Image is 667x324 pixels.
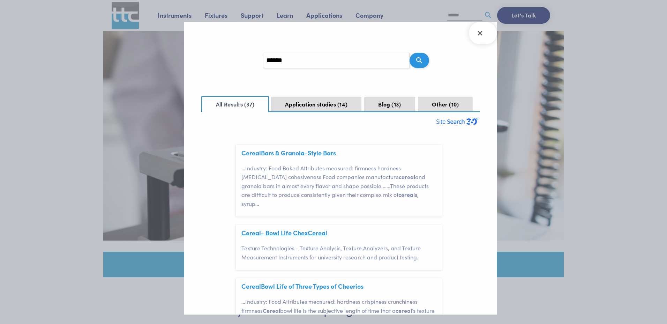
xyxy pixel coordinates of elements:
[241,229,327,237] span: Cereal - Bowl Life Chex Cereal
[241,164,245,172] span: …
[255,200,259,207] span: …
[241,244,442,262] p: Texture Technologies - Texture Analysis, Texture Analyzers, and Texture Measurement Instruments f...
[241,228,327,237] a: Cereal- Bowl Life ChexCereal
[399,173,415,181] span: cereal
[263,307,280,314] span: Cereal
[201,93,480,112] nav: Search Result Navigation
[449,100,459,108] span: 10
[387,182,390,190] span: …
[337,100,347,108] span: 14
[271,97,361,111] button: Application studies
[241,148,261,157] span: Cereal
[469,22,497,44] button: Close Search Results
[201,96,269,112] button: All Results
[241,148,336,157] a: CerealBars & Granola-Style Bars
[396,307,412,314] span: cereal
[241,228,261,237] span: Cereal
[241,297,245,305] span: …
[236,145,442,217] article: Cereal Bars & Granola-Style Bars
[236,225,442,270] article: Cereal - Bowl Life Chex Cereal
[383,182,387,190] span: …
[410,53,429,68] button: Search
[418,97,473,111] button: Other
[308,228,327,237] span: Cereal
[398,191,417,198] span: cereals
[241,282,364,290] a: CerealBowl Life of Three Types of Cheerios
[241,282,261,290] span: Cereal
[244,100,254,108] span: 37
[241,282,364,290] span: Cereal Bowl Life of Three Types of Cheerios
[184,22,497,315] section: Search Results
[364,97,415,111] button: Blog
[391,100,401,108] span: 13
[241,164,442,208] p: Industry: Food Baked Attributes measured: firmness hardness [MEDICAL_DATA] cohesiveness Food comp...
[241,149,336,157] span: Cereal Bars & Granola-Style Bars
